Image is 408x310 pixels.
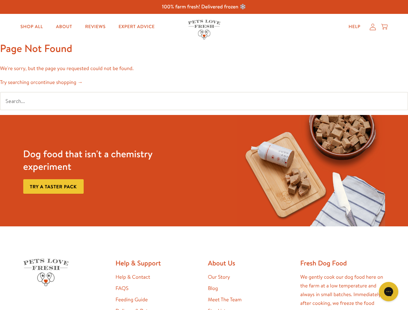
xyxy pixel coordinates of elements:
a: About [51,20,77,33]
a: Feeding Guide [116,296,148,303]
h2: Help & Support [116,259,200,267]
a: Reviews [80,20,110,33]
a: Expert Advice [113,20,160,33]
img: Pets Love Fresh [188,20,220,39]
img: Fussy [237,115,385,226]
h3: Dog food that isn't a chemistry experiment [23,148,171,173]
a: FAQS [116,285,129,292]
a: Try a taster pack [23,179,84,194]
a: Help & Contact [116,274,150,281]
a: Blog [208,285,218,292]
a: continue shopping → [35,79,83,86]
h2: Fresh Dog Food [300,259,385,267]
a: Our Story [208,274,230,281]
iframe: Gorgias live chat messenger [376,280,402,304]
img: Pets Love Fresh [23,259,68,286]
a: Help [343,20,366,33]
a: Shop All [15,20,48,33]
a: Meet The Team [208,296,242,303]
h2: About Us [208,259,293,267]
